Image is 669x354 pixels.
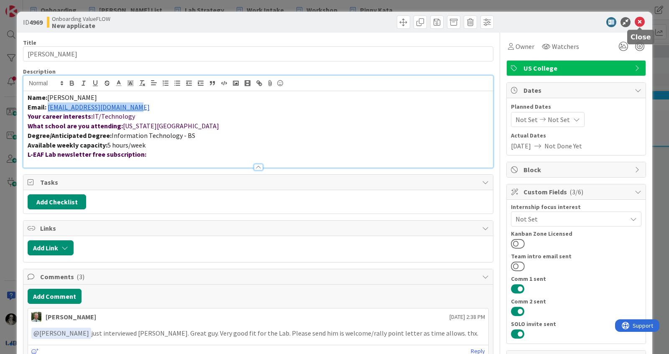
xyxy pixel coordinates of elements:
strong: Degree/Anticipated Degree: [28,131,112,140]
div: Team intro email sent [511,253,641,259]
div: Comm 2 sent [511,298,641,304]
span: Tasks [40,177,478,187]
span: ID [23,17,43,27]
span: [DATE] [511,141,531,151]
span: 5 hours/week [107,141,146,149]
button: Add Link [28,240,74,255]
h5: Close [631,33,651,41]
span: Owner [516,41,534,51]
span: Watchers [552,41,579,51]
span: [DATE] 2:38 PM [449,313,485,321]
input: type card name here... [23,46,493,61]
strong: Name: [28,93,47,102]
div: [PERSON_NAME] [46,312,96,322]
span: Links [40,223,478,233]
span: ( 3 ) [77,273,84,281]
span: Not Done Yet [544,141,582,151]
strong: Email: [28,103,46,111]
span: Information Technology - BS [112,131,195,140]
span: [PERSON_NAME] [47,93,97,102]
strong: Your career interests: [28,112,93,120]
span: IT/Technology [93,112,135,120]
span: US College [523,63,631,73]
span: Planned Dates [511,102,641,111]
span: Not Set [516,214,627,224]
b: 4969 [29,18,43,26]
div: SOLO invite sent [511,321,641,327]
span: @ [33,329,39,337]
strong: What school are you attending: [28,122,123,130]
span: Not Set [516,115,538,125]
img: SH [31,312,41,322]
label: Title [23,39,36,46]
strong: Available weekly capacity: [28,141,107,149]
span: Custom Fields [523,187,631,197]
span: Support [18,1,38,11]
span: Comments [40,272,478,282]
button: Add Comment [28,289,82,304]
b: New applicate [52,22,110,29]
span: [US_STATE][GEOGRAPHIC_DATA] [123,122,219,130]
div: Kanban Zone Licensed [511,231,641,237]
strong: L-EAF Lab newsletter free subscription: [28,150,146,158]
span: Description [23,68,56,75]
span: Not Set [548,115,570,125]
span: Block [523,165,631,175]
p: just interviewed [PERSON_NAME]. Great guy. Very good fit for the Lab. Please send him is welcome/... [31,328,485,339]
span: Onboarding ValueFLOW [52,15,110,22]
a: [EMAIL_ADDRESS][DOMAIN_NAME] [48,103,150,111]
span: ( 3/6 ) [569,188,583,196]
div: Internship focus interest [511,204,641,210]
span: [PERSON_NAME] [33,329,89,337]
span: Dates [523,85,631,95]
span: Actual Dates [511,131,641,140]
button: Add Checklist [28,194,86,209]
div: Comm 1 sent [511,276,641,282]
